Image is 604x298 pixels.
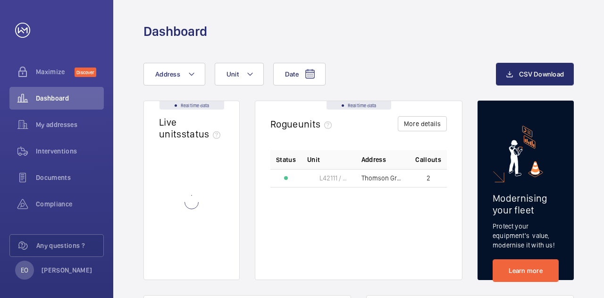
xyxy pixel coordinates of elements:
span: Unit [307,155,320,164]
span: Callouts [415,155,441,164]
p: Status [276,155,296,164]
span: CSV Download [519,70,564,78]
button: CSV Download [496,63,574,85]
h2: Live units [159,116,224,140]
img: marketing-card.svg [509,126,543,177]
span: Documents [36,173,104,182]
span: My addresses [36,120,104,129]
span: Interventions [36,146,104,156]
a: Learn more [493,259,559,282]
span: Address [155,70,180,78]
span: Dashboard [36,94,104,103]
span: Discover [75,68,96,77]
button: Unit [215,63,264,85]
span: Thomson Grand - 21 Sin Ming Walk [361,175,404,181]
p: Protect your equipment's value, modernise it with us! [493,221,559,250]
span: Unit [226,70,239,78]
p: [PERSON_NAME] [42,265,92,275]
p: EO [21,265,28,275]
h2: Modernising your fleet [493,192,559,216]
span: Address [361,155,386,164]
div: Real time data [159,101,224,110]
button: Date [273,63,326,85]
span: Date [285,70,299,78]
span: units [298,118,336,130]
h1: Dashboard [143,23,207,40]
span: status [182,128,225,140]
span: Any questions ? [36,241,103,250]
div: Real time data [327,101,391,110]
span: 2 [427,175,430,181]
h2: Rogue [270,118,336,130]
button: More details [398,116,447,131]
span: L42111 / FL1 [319,175,350,181]
button: Address [143,63,205,85]
span: Compliance [36,199,104,209]
span: Maximize [36,67,75,77]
